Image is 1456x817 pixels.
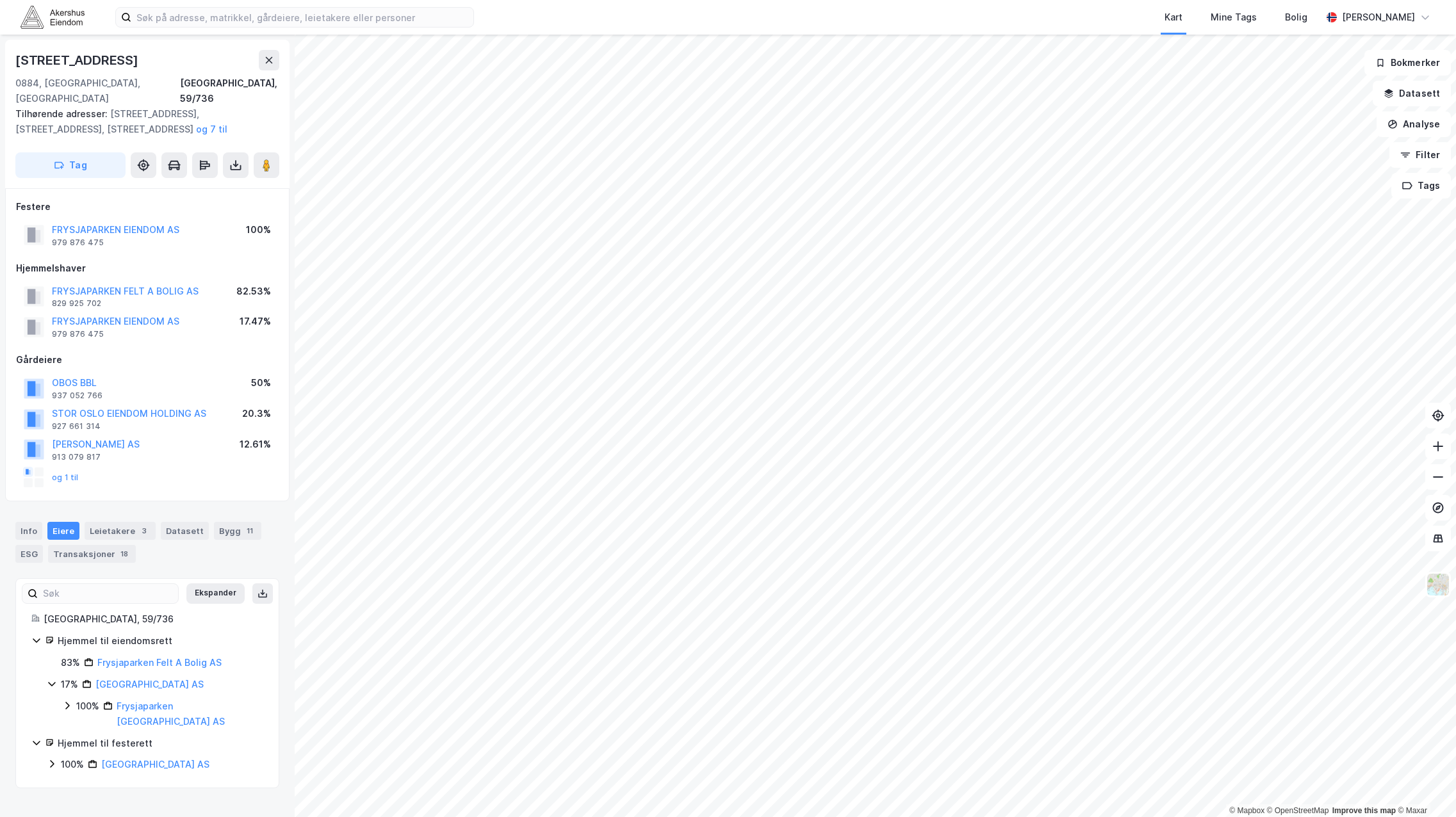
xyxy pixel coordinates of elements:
[138,524,151,537] div: 3
[236,284,271,299] div: 82.53%
[16,199,279,214] div: Festere
[61,655,80,670] div: 83%
[15,76,180,106] div: 0884, [GEOGRAPHIC_DATA], [GEOGRAPHIC_DATA]
[38,584,178,603] input: Søk
[97,657,222,668] a: Frysjaparken Felt A Bolig AS
[15,106,269,137] div: [STREET_ADDRESS], [STREET_ADDRESS], [STREET_ADDRESS]
[1165,10,1182,25] div: Kart
[1391,173,1451,198] button: Tags
[52,452,101,462] div: 913 079 817
[61,677,78,692] div: 17%
[1364,50,1451,76] button: Bokmerker
[52,329,104,339] div: 979 876 475
[52,391,102,401] div: 937 052 766
[85,522,156,540] div: Leietakere
[15,108,110,119] span: Tilhørende adresser:
[186,583,245,604] button: Ekspander
[242,406,271,421] div: 20.3%
[1229,806,1264,815] a: Mapbox
[214,522,261,540] div: Bygg
[16,352,279,368] div: Gårdeiere
[1332,806,1396,815] a: Improve this map
[1377,111,1451,137] button: Analyse
[47,522,79,540] div: Eiere
[246,222,271,238] div: 100%
[1389,142,1451,168] button: Filter
[48,545,136,563] div: Transaksjoner
[1342,10,1415,25] div: [PERSON_NAME]
[1426,572,1450,597] img: Z
[251,375,271,391] div: 50%
[52,421,101,432] div: 927 661 314
[61,757,84,772] div: 100%
[52,298,101,309] div: 829 925 702
[240,437,271,452] div: 12.61%
[15,152,126,178] button: Tag
[15,545,43,563] div: ESG
[58,736,263,751] div: Hjemmel til festerett
[95,679,204,690] a: [GEOGRAPHIC_DATA] AS
[1392,756,1456,817] div: Kontrollprogram for chat
[243,524,256,537] div: 11
[16,261,279,276] div: Hjemmelshaver
[58,633,263,649] div: Hjemmel til eiendomsrett
[1373,81,1451,106] button: Datasett
[117,700,225,727] a: Frysjaparken [GEOGRAPHIC_DATA] AS
[101,759,209,770] a: [GEOGRAPHIC_DATA] AS
[131,8,473,27] input: Søk på adresse, matrikkel, gårdeiere, leietakere eller personer
[20,6,85,28] img: akershus-eiendom-logo.9091f326c980b4bce74ccdd9f866810c.svg
[15,522,42,540] div: Info
[118,547,131,560] div: 18
[1285,10,1307,25] div: Bolig
[161,522,209,540] div: Datasett
[15,50,141,70] div: [STREET_ADDRESS]
[1267,806,1329,815] a: OpenStreetMap
[240,314,271,329] div: 17.47%
[1211,10,1257,25] div: Mine Tags
[44,611,263,627] div: [GEOGRAPHIC_DATA], 59/736
[180,76,279,106] div: [GEOGRAPHIC_DATA], 59/736
[52,238,104,248] div: 979 876 475
[1392,756,1456,817] iframe: Chat Widget
[76,699,99,714] div: 100%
